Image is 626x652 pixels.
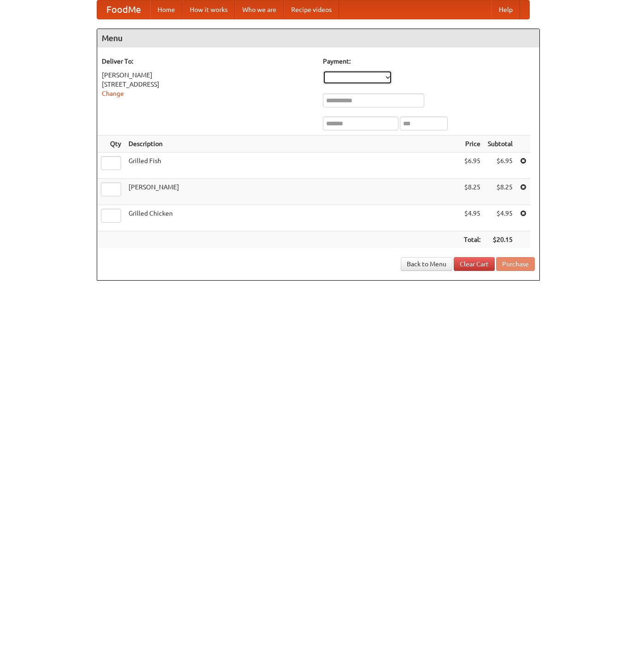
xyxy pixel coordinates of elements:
a: Help [491,0,520,19]
a: FoodMe [97,0,150,19]
td: $8.25 [460,179,484,205]
h5: Payment: [323,57,535,66]
a: Who we are [235,0,284,19]
button: Purchase [496,257,535,271]
th: Description [125,135,460,153]
td: [PERSON_NAME] [125,179,460,205]
a: Change [102,90,124,97]
a: Recipe videos [284,0,339,19]
div: [STREET_ADDRESS] [102,80,314,89]
h5: Deliver To: [102,57,314,66]
td: $6.95 [484,153,516,179]
td: $4.95 [484,205,516,231]
a: Back to Menu [401,257,452,271]
td: Grilled Fish [125,153,460,179]
a: Clear Cart [454,257,495,271]
td: $8.25 [484,179,516,205]
th: Subtotal [484,135,516,153]
h4: Menu [97,29,539,47]
div: [PERSON_NAME] [102,70,314,80]
a: Home [150,0,182,19]
td: $6.95 [460,153,484,179]
th: Total: [460,231,484,248]
th: Qty [97,135,125,153]
a: How it works [182,0,235,19]
td: Grilled Chicken [125,205,460,231]
th: $20.15 [484,231,516,248]
th: Price [460,135,484,153]
td: $4.95 [460,205,484,231]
